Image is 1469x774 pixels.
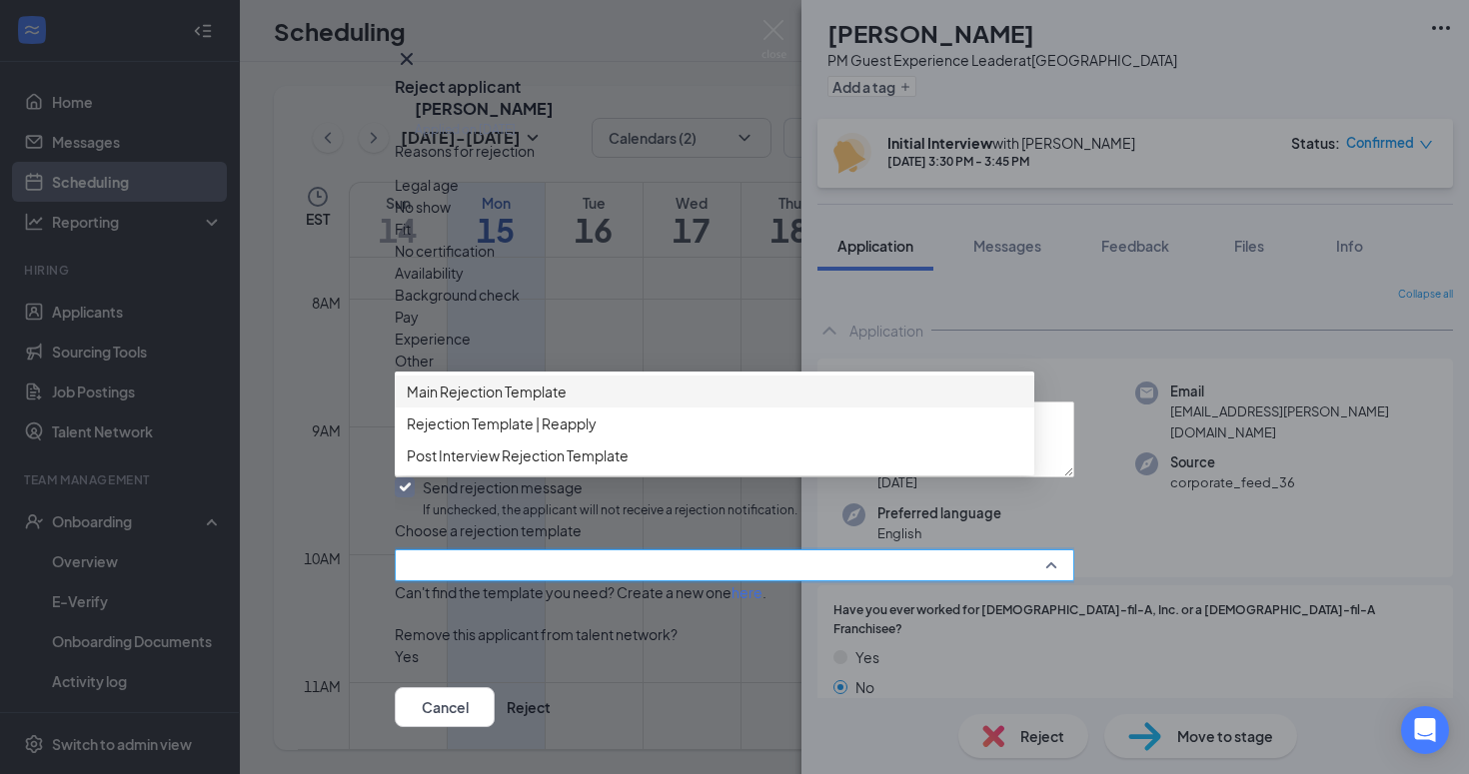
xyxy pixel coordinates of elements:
span: Choose a rejection template [395,521,582,539]
span: Reasons for rejection [395,142,535,160]
svg: Cross [395,47,419,71]
span: Rejection Template | Reapply [407,412,597,434]
span: Pay [395,306,419,328]
span: Other [395,350,434,372]
div: Open Intercom Messenger [1401,706,1449,754]
span: Remove this applicant from talent network? [395,625,678,643]
h3: Reject applicant [395,76,521,98]
span: No certification [395,240,495,262]
span: Yes [395,645,419,667]
span: Legal age [395,174,459,196]
span: Experience [395,328,471,350]
button: Reject [507,687,551,727]
span: Availability [395,262,464,284]
span: Main Rejection Template [407,381,567,402]
span: Post Interview Rejection Template [407,444,629,466]
button: Close [395,47,419,71]
button: Cancel [395,687,495,727]
span: No show [395,196,451,218]
span: Can't find the template you need? Create a new one . [395,583,766,601]
span: Background check [395,284,520,306]
h5: [PERSON_NAME] [415,98,554,120]
div: Applied on [DATE] [415,120,554,140]
span: Fit [395,218,411,240]
a: here [732,583,762,601]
